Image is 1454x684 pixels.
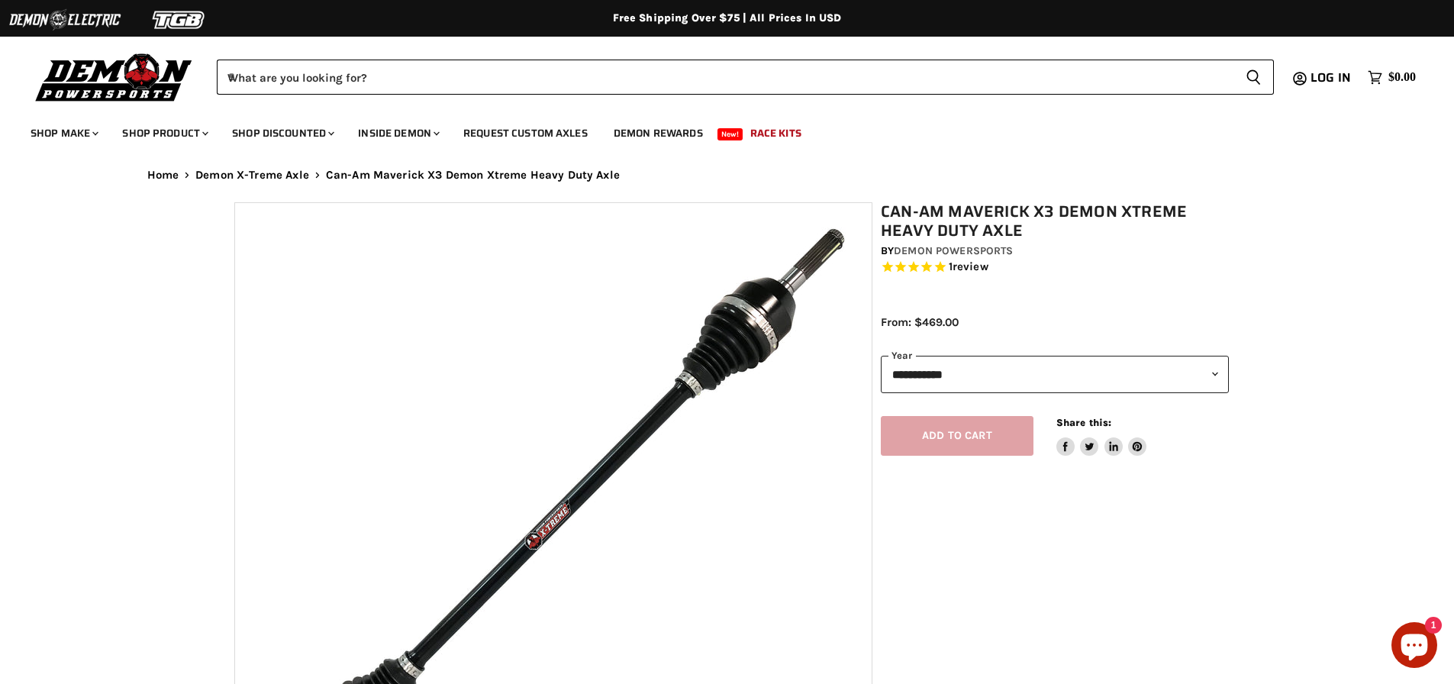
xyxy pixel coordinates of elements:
[221,118,343,149] a: Shop Discounted
[8,5,122,34] img: Demon Electric Logo 2
[739,118,813,149] a: Race Kits
[1388,70,1416,85] span: $0.00
[195,169,309,182] a: Demon X-Treme Axle
[347,118,449,149] a: Inside Demon
[1360,66,1423,89] a: $0.00
[147,169,179,182] a: Home
[881,260,1229,276] span: Rated 5.0 out of 5 stars 1 reviews
[31,50,198,104] img: Demon Powersports
[452,118,599,149] a: Request Custom Axles
[602,118,714,149] a: Demon Rewards
[949,260,988,274] span: 1 reviews
[881,356,1229,393] select: year
[217,60,1233,95] input: When autocomplete results are available use up and down arrows to review and enter to select
[117,169,1338,182] nav: Breadcrumbs
[117,11,1338,25] div: Free Shipping Over $75 | All Prices In USD
[881,202,1229,240] h1: Can-Am Maverick X3 Demon Xtreme Heavy Duty Axle
[1387,622,1442,672] inbox-online-store-chat: Shopify online store chat
[881,243,1229,260] div: by
[19,111,1412,149] ul: Main menu
[1056,416,1147,457] aside: Share this:
[1056,417,1111,428] span: Share this:
[111,118,218,149] a: Shop Product
[122,5,237,34] img: TGB Logo 2
[217,60,1274,95] form: Product
[894,244,1013,257] a: Demon Powersports
[1304,71,1360,85] a: Log in
[1233,60,1274,95] button: Search
[881,315,959,329] span: From: $469.00
[717,128,743,140] span: New!
[953,260,988,274] span: review
[326,169,620,182] span: Can-Am Maverick X3 Demon Xtreme Heavy Duty Axle
[1311,68,1351,87] span: Log in
[19,118,108,149] a: Shop Make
